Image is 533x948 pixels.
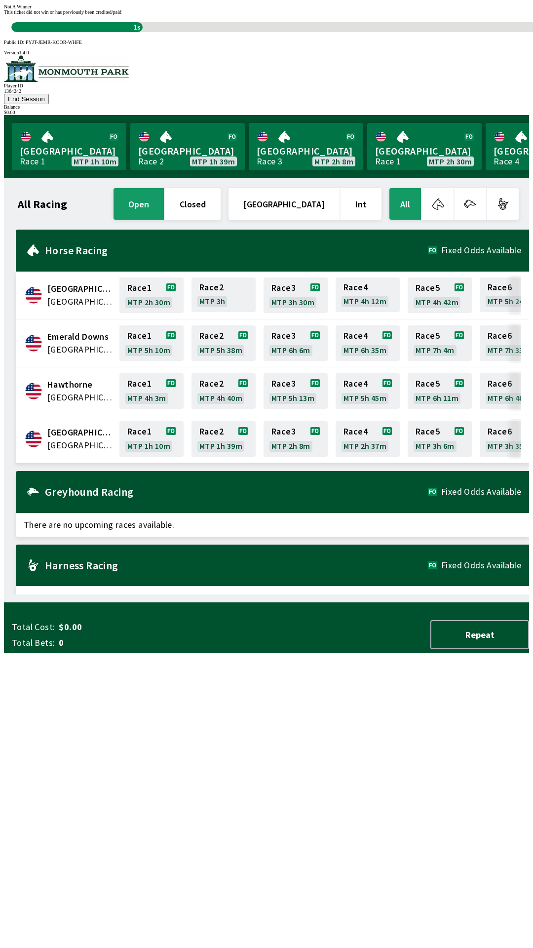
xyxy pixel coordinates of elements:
[127,284,152,292] span: Race 1
[4,104,529,110] div: Balance
[228,188,340,220] button: [GEOGRAPHIC_DATA]
[441,246,521,254] span: Fixed Odds Available
[441,488,521,496] span: Fixed Odds Available
[336,421,400,457] a: Race4MTP 2h 37m
[488,394,531,402] span: MTP 6h 40m
[4,39,529,45] div: Public ID:
[343,380,368,388] span: Race 4
[74,158,116,165] span: MTP 1h 10m
[127,298,170,306] span: MTP 2h 30m
[343,394,386,402] span: MTP 5h 45m
[138,145,237,158] span: [GEOGRAPHIC_DATA]
[47,330,114,343] span: Emerald Downs
[47,343,114,356] span: United States
[271,298,314,306] span: MTP 3h 30m
[114,188,164,220] button: open
[271,332,296,340] span: Race 3
[264,421,328,457] a: Race3MTP 2h 8m
[119,421,184,457] a: Race1MTP 1h 10m
[488,380,512,388] span: Race 6
[18,200,67,208] h1: All Racing
[429,158,472,165] span: MTP 2h 30m
[264,277,328,313] a: Race3MTP 3h 30m
[257,158,282,165] div: Race 3
[416,298,458,306] span: MTP 4h 42m
[375,145,474,158] span: [GEOGRAPHIC_DATA]
[488,297,531,305] span: MTP 5h 24m
[191,421,256,457] a: Race2MTP 1h 39m
[45,488,428,496] h2: Greyhound Racing
[4,50,529,55] div: Version 1.4.0
[199,346,242,354] span: MTP 5h 38m
[199,380,224,388] span: Race 2
[127,442,170,450] span: MTP 1h 10m
[341,188,381,220] button: Int
[488,442,531,450] span: MTP 3h 35m
[488,332,512,340] span: Race 6
[59,637,214,649] span: 0
[416,332,440,340] span: Race 5
[12,621,55,633] span: Total Cost:
[430,620,529,649] button: Repeat
[47,391,114,404] span: United States
[343,332,368,340] span: Race 4
[416,428,440,435] span: Race 5
[343,442,386,450] span: MTP 2h 37m
[343,283,368,291] span: Race 4
[45,561,428,569] h2: Harness Racing
[408,325,472,361] a: Race5MTP 7h 4m
[416,380,440,388] span: Race 5
[119,325,184,361] a: Race1MTP 5h 10m
[375,158,401,165] div: Race 1
[59,621,214,633] span: $0.00
[343,297,386,305] span: MTP 4h 12m
[488,283,512,291] span: Race 6
[408,277,472,313] a: Race5MTP 4h 42m
[336,373,400,409] a: Race4MTP 5h 45m
[367,123,482,170] a: [GEOGRAPHIC_DATA]Race 1MTP 2h 30m
[130,123,245,170] a: [GEOGRAPHIC_DATA]Race 2MTP 1h 39m
[20,158,45,165] div: Race 1
[127,380,152,388] span: Race 1
[271,428,296,435] span: Race 3
[119,277,184,313] a: Race1MTP 2h 30m
[416,346,455,354] span: MTP 7h 4m
[271,394,314,402] span: MTP 5h 13m
[199,442,242,450] span: MTP 1h 39m
[336,325,400,361] a: Race4MTP 6h 35m
[441,561,521,569] span: Fixed Odds Available
[488,346,531,354] span: MTP 7h 33m
[199,297,225,305] span: MTP 3h
[16,586,529,610] span: There are no upcoming races available.
[127,346,170,354] span: MTP 5h 10m
[416,284,440,292] span: Race 5
[191,325,256,361] a: Race2MTP 5h 38m
[314,158,353,165] span: MTP 2h 8m
[336,277,400,313] a: Race4MTP 4h 12m
[45,246,428,254] h2: Horse Racing
[408,373,472,409] a: Race5MTP 6h 11m
[199,283,224,291] span: Race 2
[4,88,529,94] div: 1364242
[26,39,82,45] span: PYJT-JEMR-KOOR-WHFE
[4,4,529,9] div: Not A Winner
[416,394,458,402] span: MTP 6h 11m
[119,373,184,409] a: Race1MTP 4h 3m
[416,442,455,450] span: MTP 3h 6m
[165,188,221,220] button: closed
[20,145,118,158] span: [GEOGRAPHIC_DATA]
[271,442,310,450] span: MTP 2h 8m
[264,325,328,361] a: Race3MTP 6h 6m
[4,94,49,104] button: End Session
[12,123,126,170] a: [GEOGRAPHIC_DATA]Race 1MTP 1h 10m
[4,9,121,15] span: This ticket did not win or has previously been credited/paid
[199,428,224,435] span: Race 2
[138,158,164,165] div: Race 2
[4,55,129,82] img: venue logo
[16,513,529,537] span: There are no upcoming races available.
[127,332,152,340] span: Race 1
[343,346,386,354] span: MTP 6h 35m
[12,637,55,649] span: Total Bets:
[199,394,242,402] span: MTP 4h 40m
[47,282,114,295] span: Canterbury Park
